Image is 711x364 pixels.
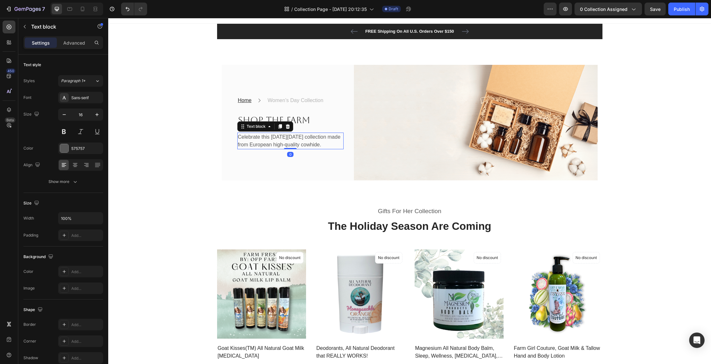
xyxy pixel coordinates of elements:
div: Shadow [23,355,38,361]
button: Paragraph 1* [58,75,103,87]
div: Text block [137,106,159,111]
p: Gifts For Her Collection [110,189,494,198]
p: No discount [467,237,489,243]
div: Shape [23,306,44,314]
button: Save [645,3,666,15]
a: Magnesium All Natural Body Balm, Sleep, Wellness, Arthritis, Plantar Fasciitis, 5 oz [306,231,396,321]
p: Shop the Farm [130,95,235,109]
p: Advanced [63,39,85,46]
div: Text style [23,62,41,68]
div: Padding [23,232,38,238]
div: Add... [71,322,101,328]
p: No discount [270,237,291,243]
span: Draft [389,6,398,12]
div: Open Intercom Messenger [689,333,705,348]
div: 575757 [71,146,101,152]
button: Show more [23,176,103,187]
p: Settings [32,39,50,46]
div: Undo/Redo [121,3,147,15]
div: Border [23,322,36,327]
span: 0 collection assigned [580,6,628,13]
div: Width [23,215,34,221]
div: Add... [71,339,101,344]
div: Font [23,95,31,100]
span: Paragraph 1* [61,78,85,84]
div: Image [23,285,35,291]
p: No discount [171,237,192,243]
p: The Holiday Season Are Coming [110,202,494,215]
input: Auto [58,212,103,224]
div: Color [23,145,33,151]
span: Save [650,6,661,12]
div: Styles [23,78,35,84]
p: Text block [31,23,86,30]
div: Beta [5,117,15,123]
div: Size [23,199,40,208]
span: / [291,6,293,13]
div: Show more [48,178,78,185]
a: Goat Kisses(TM) All Natural Goat Milk [MEDICAL_DATA] [109,326,198,342]
a: Magnesium All Natural Body Balm, Sleep, Wellness, [MEDICAL_DATA], [MEDICAL_DATA], 5 oz [306,326,396,342]
a: Deodorants, All Natural Deodorant that REALLY WORKS! [207,326,297,342]
h2: Rich Text Editor. Editing area: main [109,188,494,199]
button: Publish [668,3,695,15]
a: Home [130,80,144,85]
button: 7 [3,3,48,15]
div: Sans-serif [71,95,101,101]
div: $16.00 [405,344,422,353]
div: Corner [23,338,36,344]
p: 7 [42,5,45,13]
div: $32.00 [306,344,323,353]
div: Size [23,110,40,119]
div: Color [23,269,33,274]
div: Background [23,253,55,261]
a: Deodorants, All Natural Deodorant that REALLY WORKS! [207,231,297,321]
div: $13.95 [207,344,224,353]
iframe: Design area [108,18,711,364]
p: Women’s Day Collection [159,79,215,86]
p: No discount [368,237,390,243]
div: 0 [179,134,185,139]
h2: Rich Text Editor. Editing area: main [129,95,235,109]
div: Add... [71,269,101,275]
a: Farm Girl Couture, Goat Milk & Tallow Hand and Body Lotion [405,231,494,321]
div: Add... [71,286,101,291]
img: Alt Image [246,47,489,162]
div: Publish [674,6,690,13]
span: Collection Page - [DATE] 20:12:35 [294,6,367,13]
p: Celebrate this [DATE][DATE] collection made from European high-quality cowhide. [130,115,235,131]
a: Farm Girl Couture, Goat Milk & Tallow Hand and Body Lotion [405,326,494,342]
div: $4.00 [109,344,123,353]
button: 0 collection assigned [575,3,642,15]
a: Goat Kisses(TM) All Natural Goat Milk Lip Balm [109,231,198,321]
div: Add... [71,355,101,361]
div: 450 [6,68,15,74]
div: Align [23,161,41,169]
div: Add... [71,233,101,238]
